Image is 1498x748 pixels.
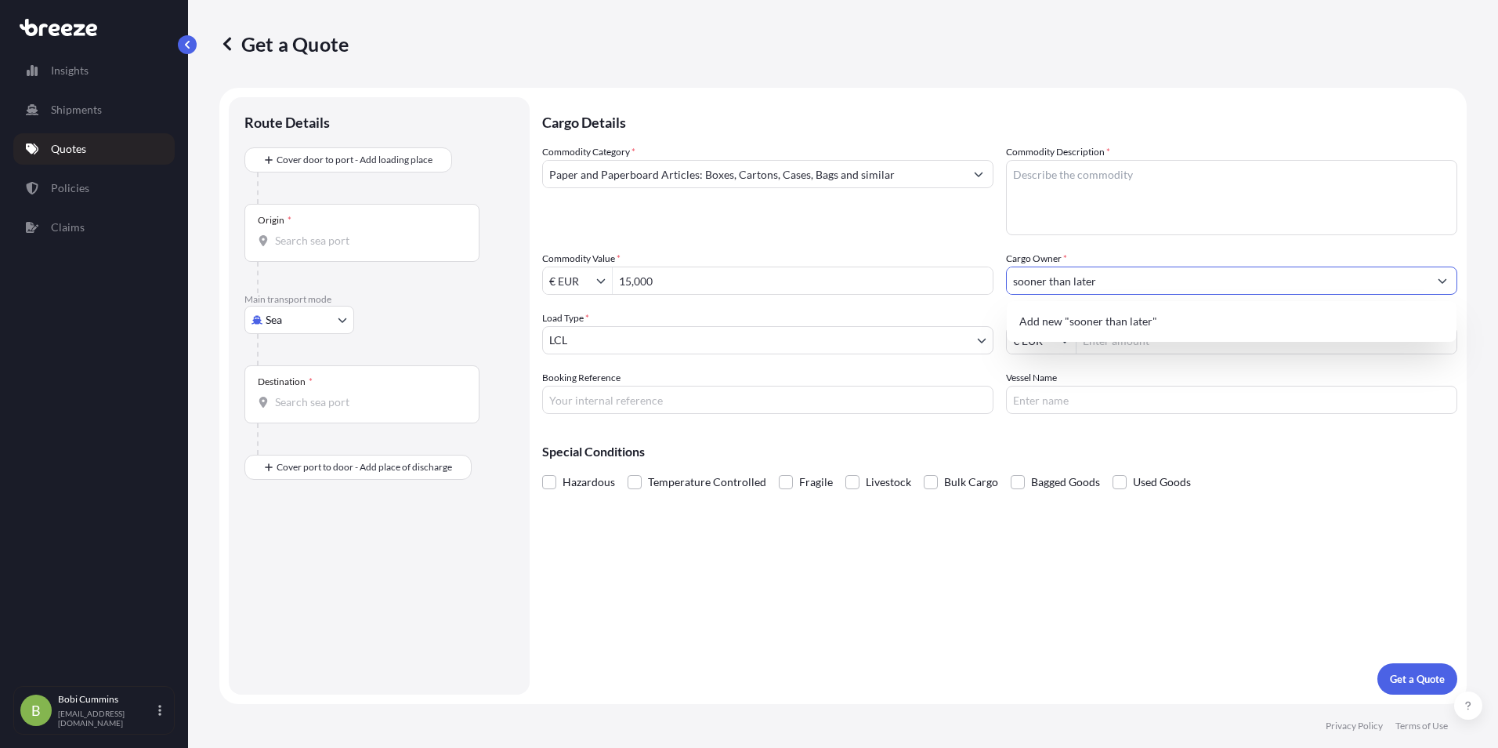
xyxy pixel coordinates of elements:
span: Bagged Goods [1031,470,1100,494]
span: Sea [266,312,282,328]
label: Vessel Name [1006,370,1057,386]
label: Commodity Value [542,251,621,267]
p: Claims [51,220,85,235]
p: Cargo Details [542,97,1457,144]
span: Hazardous [563,470,615,494]
p: Policies [51,180,89,196]
input: Commodity Value [543,267,596,295]
button: Show suggestions [964,160,993,188]
span: Cover door to port - Add loading place [277,152,432,168]
input: Your internal reference [542,386,993,414]
div: Suggestions [1013,307,1450,336]
input: Full name [1007,267,1428,295]
p: [EMAIL_ADDRESS][DOMAIN_NAME] [58,709,155,728]
span: Fragile [799,470,833,494]
p: Shipments [51,102,102,118]
input: Destination [275,394,460,410]
p: Get a Quote [1390,671,1445,687]
span: Add new "sooner than later" [1019,314,1157,329]
p: Get a Quote [219,31,349,56]
span: B [31,703,41,718]
span: Used Goods [1133,470,1191,494]
div: Origin [258,214,291,227]
span: Livestock [866,470,911,494]
button: Show suggestions [1428,267,1456,295]
p: Route Details [244,113,330,132]
input: Enter name [1006,386,1457,414]
p: Terms of Use [1395,720,1448,732]
span: LCL [549,332,567,348]
span: Cover port to door - Add place of discharge [277,459,452,475]
span: Load Type [542,310,589,326]
label: Commodity Category [542,144,635,160]
button: Select transport [244,306,354,334]
p: Insights [51,63,89,78]
span: Bulk Cargo [944,470,998,494]
span: Temperature Controlled [648,470,766,494]
button: Show suggestions [596,273,612,289]
input: Freight Cost [1007,326,1060,354]
p: Quotes [51,141,86,157]
p: Main transport mode [244,293,514,306]
label: Commodity Description [1006,144,1110,160]
input: Type amount [613,267,993,295]
label: Freight Cost [1006,310,1056,326]
label: Booking Reference [542,370,621,386]
input: Select a commodity type [543,160,964,188]
p: Special Conditions [542,445,1457,458]
input: Origin [275,233,460,249]
div: Destination [258,376,313,388]
p: Bobi Cummins [58,693,155,706]
p: Privacy Policy [1326,720,1383,732]
label: Cargo Owner [1006,251,1067,267]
